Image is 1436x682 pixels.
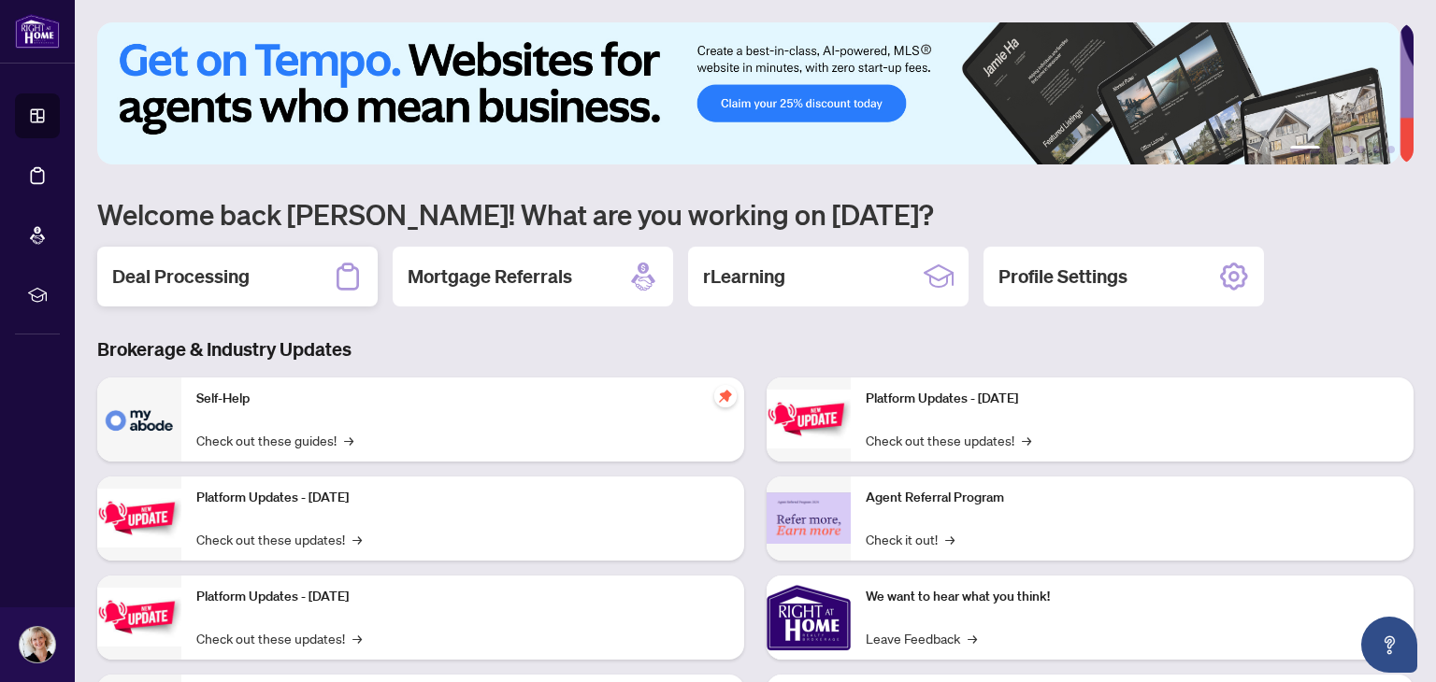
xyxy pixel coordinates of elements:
[97,588,181,646] img: Platform Updates - July 21, 2025
[866,430,1031,450] a: Check out these updates!→
[196,430,353,450] a: Check out these guides!→
[344,430,353,450] span: →
[20,627,55,662] img: Profile Icon
[767,575,851,660] img: We want to hear what you think!
[714,385,737,407] span: pushpin
[15,14,60,49] img: logo
[196,587,729,607] p: Platform Updates - [DATE]
[196,389,729,409] p: Self-Help
[196,488,729,508] p: Platform Updates - [DATE]
[968,628,977,648] span: →
[767,390,851,448] img: Platform Updates - June 23, 2025
[1372,146,1380,153] button: 5
[998,263,1127,290] h2: Profile Settings
[866,529,955,549] a: Check it out!→
[1357,146,1365,153] button: 4
[97,377,181,462] img: Self-Help
[352,529,362,549] span: →
[703,263,785,290] h2: rLearning
[866,488,1399,508] p: Agent Referral Program
[945,529,955,549] span: →
[196,529,362,549] a: Check out these updates!→
[1387,146,1395,153] button: 6
[1290,146,1320,153] button: 1
[97,22,1400,164] img: Slide 0
[1343,146,1350,153] button: 3
[1022,430,1031,450] span: →
[1361,617,1417,673] button: Open asap
[1328,146,1335,153] button: 2
[97,336,1414,362] h3: Brokerage & Industry Updates
[866,628,977,648] a: Leave Feedback→
[352,628,362,648] span: →
[866,587,1399,607] p: We want to hear what you think!
[112,263,250,290] h2: Deal Processing
[196,628,362,648] a: Check out these updates!→
[866,389,1399,409] p: Platform Updates - [DATE]
[767,492,851,544] img: Agent Referral Program
[408,263,572,290] h2: Mortgage Referrals
[97,196,1414,232] h1: Welcome back [PERSON_NAME]! What are you working on [DATE]?
[97,489,181,547] img: Platform Updates - September 16, 2025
